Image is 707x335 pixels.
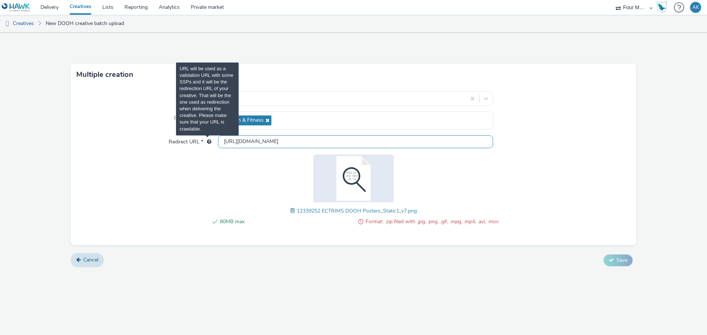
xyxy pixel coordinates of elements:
a: Hawk Academy [656,1,670,13]
img: 12339252 ECTRIMS DOOH Posters_Static1_v7.png [306,154,401,202]
span: Health & Fitness [226,117,264,124]
button: Save [604,254,633,266]
a: New DOOH creative batch upload [42,15,128,32]
input: url... [218,135,493,148]
span: Cancel [83,256,98,263]
div: AK [692,2,699,13]
label: Redirect URL * [166,135,214,146]
span: 12339252 ECTRIMS DOOH Posters_Static1_v7.png [297,207,417,214]
span: 80MB max [220,217,353,226]
a: Cancel [71,253,104,267]
img: Hawk Academy [656,1,667,13]
img: undefined Logo [2,3,30,12]
label: IAB categories * [171,111,214,122]
div: URL will be used as a validation URL with some SSPs and it will be the redirection URL of your cr... [203,138,211,146]
img: dooh [4,20,11,28]
span: Save [616,257,627,264]
span: Format: .zip filed with .jpg, .png, .gif, .mpg, .mp4, .avi, .mov [366,217,499,226]
h3: Multiple creation [76,69,133,80]
label: Advertiser * [181,92,214,102]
